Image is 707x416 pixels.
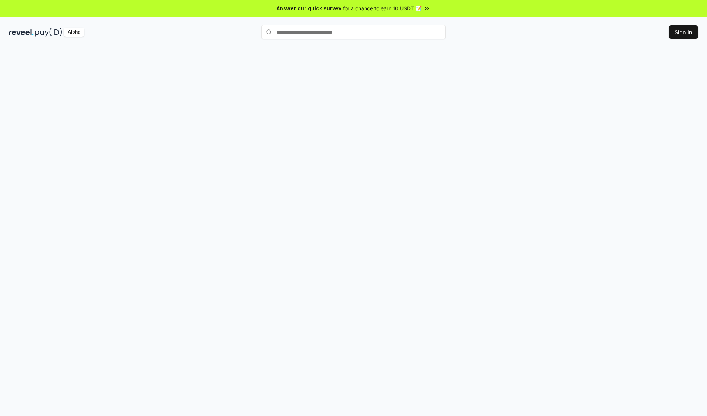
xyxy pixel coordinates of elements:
img: pay_id [35,28,62,37]
button: Sign In [669,25,698,39]
span: for a chance to earn 10 USDT 📝 [343,4,422,12]
span: Answer our quick survey [277,4,341,12]
img: reveel_dark [9,28,34,37]
div: Alpha [64,28,84,37]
